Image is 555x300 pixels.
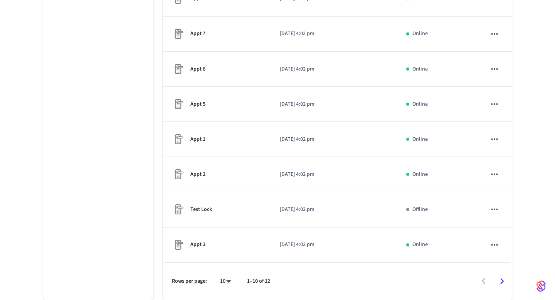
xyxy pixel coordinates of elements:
[412,206,428,214] p: Offline
[280,170,388,179] p: [DATE] 4:02 pm
[190,170,205,179] p: Appt 2
[536,280,546,292] img: SeamLogoGradient.69752ec5.svg
[280,241,388,249] p: [DATE] 4:02 pm
[172,239,184,251] img: Placeholder Lock Image
[412,65,428,73] p: Online
[280,206,388,214] p: [DATE] 4:02 pm
[247,277,270,285] p: 1–10 of 12
[172,98,184,110] img: Placeholder Lock Image
[412,100,428,108] p: Online
[190,135,205,143] p: Appt 1
[280,65,388,73] p: [DATE] 4:02 pm
[412,30,428,38] p: Online
[172,133,184,145] img: Placeholder Lock Image
[280,30,388,38] p: [DATE] 4:02 pm
[190,206,212,214] p: Test Lock
[493,272,511,290] button: Go to next page
[216,276,235,287] div: 10
[172,203,184,216] img: Placeholder Lock Image
[190,30,205,38] p: Appt 7
[280,100,388,108] p: [DATE] 4:02 pm
[280,135,388,143] p: [DATE] 4:02 pm
[190,241,205,249] p: Appt 3
[172,63,184,75] img: Placeholder Lock Image
[172,28,184,40] img: Placeholder Lock Image
[172,277,207,285] p: Rows per page:
[412,241,428,249] p: Online
[412,135,428,143] p: Online
[412,170,428,179] p: Online
[190,100,205,108] p: Appt 5
[172,168,184,180] img: Placeholder Lock Image
[190,65,205,73] p: Appt 6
